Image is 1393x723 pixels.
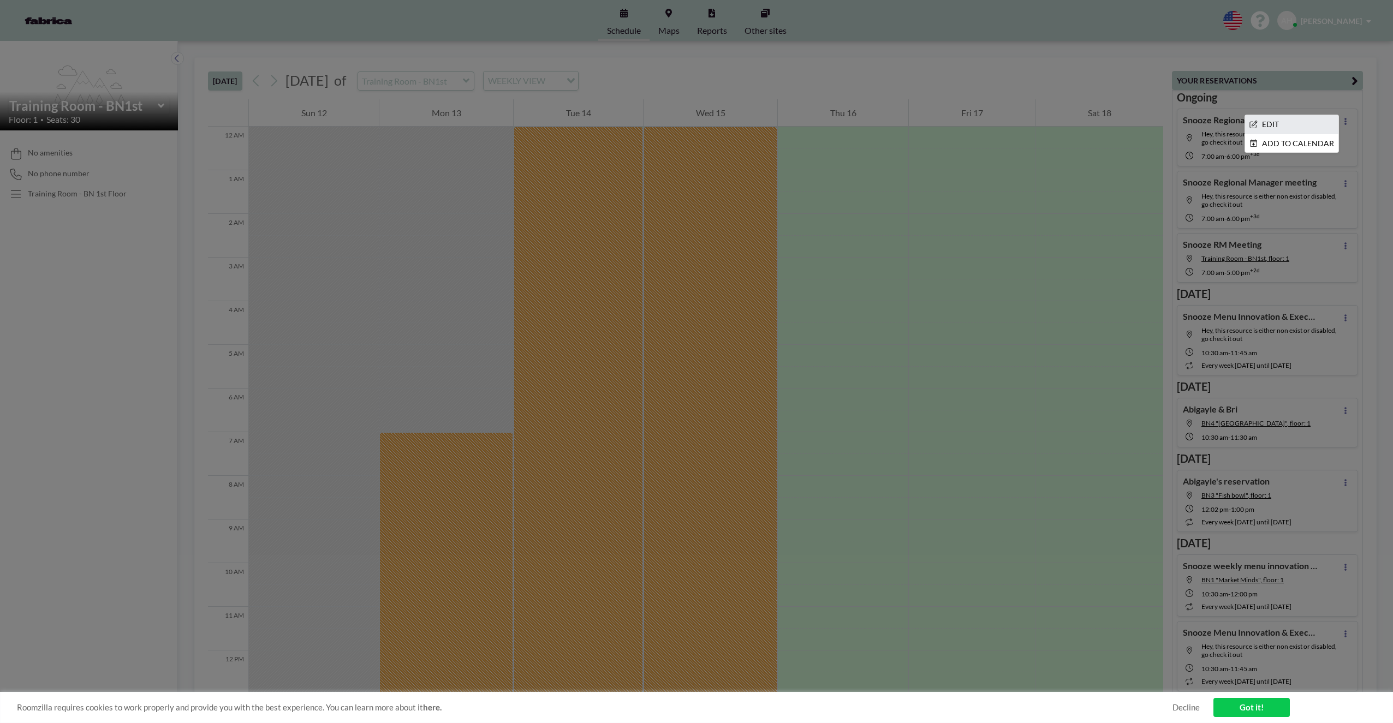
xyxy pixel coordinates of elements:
span: Roomzilla requires cookies to work properly and provide you with the best experience. You can lea... [17,702,1172,713]
li: EDIT [1245,115,1338,134]
a: Decline [1172,702,1200,713]
li: ADD TO CALENDAR [1245,134,1338,153]
a: here. [423,702,442,712]
a: Got it! [1213,698,1290,717]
